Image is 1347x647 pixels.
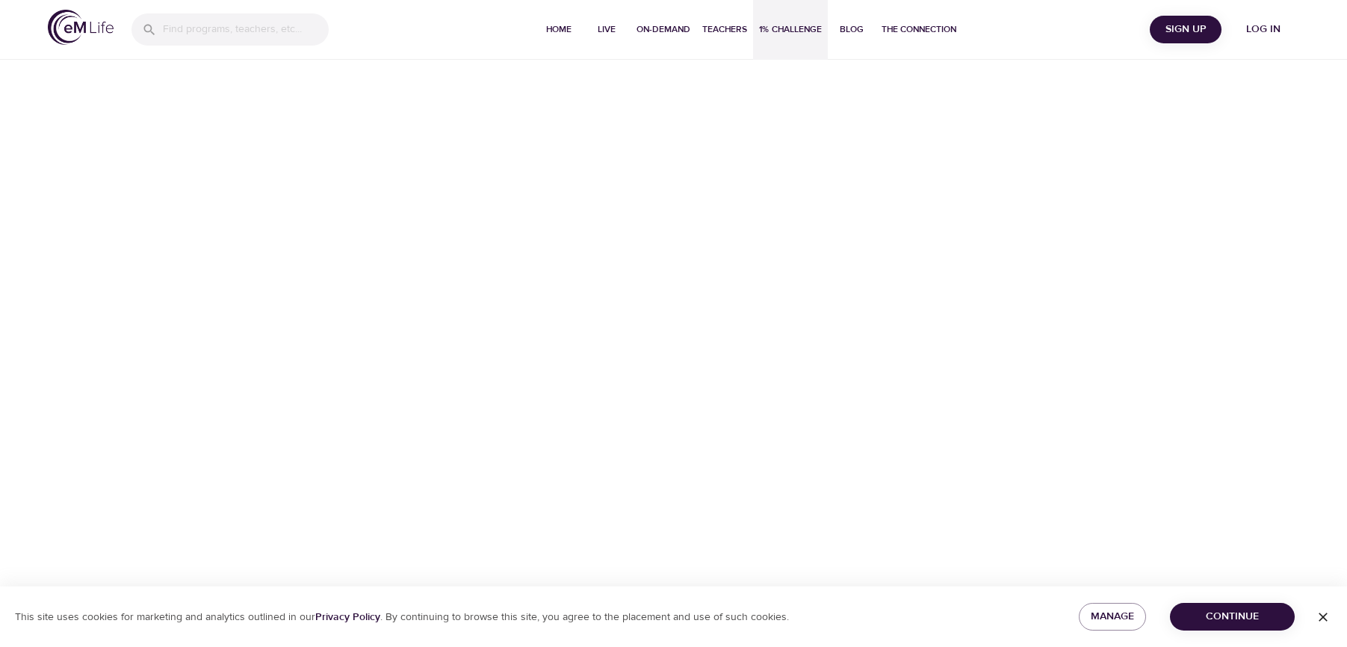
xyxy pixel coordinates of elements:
[48,10,114,45] img: logo
[1233,20,1293,39] span: Log in
[702,22,747,37] span: Teachers
[1227,16,1299,43] button: Log in
[315,610,380,624] a: Privacy Policy
[1150,16,1221,43] button: Sign Up
[589,22,625,37] span: Live
[163,13,329,46] input: Find programs, teachers, etc...
[1156,20,1216,39] span: Sign Up
[1182,607,1283,626] span: Continue
[1091,607,1134,626] span: Manage
[541,22,577,37] span: Home
[1079,603,1146,631] button: Manage
[637,22,690,37] span: On-Demand
[759,22,822,37] span: 1% Challenge
[1170,603,1295,631] button: Continue
[834,22,870,37] span: Blog
[882,22,956,37] span: The Connection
